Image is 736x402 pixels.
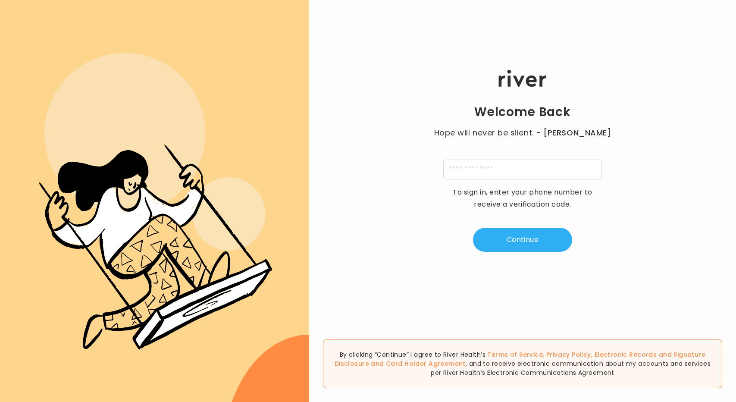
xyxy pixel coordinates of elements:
[474,104,571,120] h1: Welcome Back
[386,359,466,368] a: Card Holder Agreement
[426,127,620,139] p: Hope will never be silent.
[487,350,543,359] a: Terms of Service
[536,127,611,139] span: - [PERSON_NAME]
[473,228,572,252] button: Continue
[447,186,598,210] p: To sign in, enter your phone number to receive a verification code.
[546,350,591,359] a: Privacy Policy
[335,350,705,368] a: Electronic Records and Signature Disclosure
[431,359,711,377] span: , and to receive electronic communication about my accounts and services per River Health’s Elect...
[323,339,722,388] div: By clicking “Continue” I agree to River Health’s
[335,350,705,368] span: , , and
